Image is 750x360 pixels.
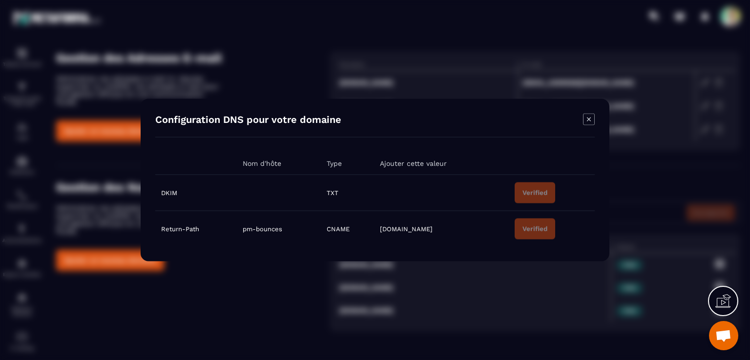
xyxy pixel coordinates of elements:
td: DKIM [155,175,237,211]
td: TXT [321,175,374,211]
button: Verified [515,182,555,203]
span: pm-bounces [243,225,282,233]
button: Verified [515,219,555,240]
td: Return-Path [155,211,237,247]
h4: Configuration DNS pour votre domaine [155,114,341,127]
th: Type [321,152,374,175]
td: CNAME [321,211,374,247]
th: Ajouter cette valeur [374,152,509,175]
div: Verified [522,189,547,197]
th: Nom d'hôte [237,152,321,175]
div: Verified [522,225,547,233]
span: [DOMAIN_NAME] [380,225,433,233]
a: Ouvrir le chat [709,321,738,350]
